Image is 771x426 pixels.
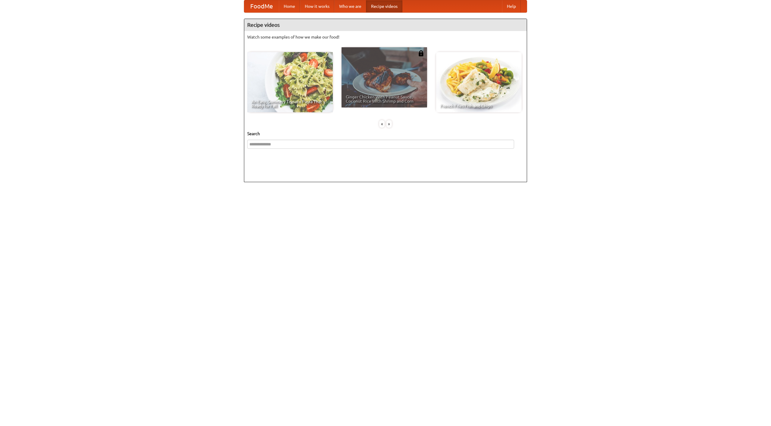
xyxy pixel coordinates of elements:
[366,0,402,12] a: Recipe videos
[279,0,300,12] a: Home
[436,52,522,112] a: French Fries Fish and Chips
[440,104,517,108] span: French Fries Fish and Chips
[247,52,333,112] a: An Easy, Summery Tomato Pasta That's Ready for Fall
[502,0,521,12] a: Help
[247,34,524,40] p: Watch some examples of how we make our food!
[244,0,279,12] a: FoodMe
[251,100,329,108] span: An Easy, Summery Tomato Pasta That's Ready for Fall
[247,131,524,137] h5: Search
[379,120,385,128] div: «
[386,120,392,128] div: »
[334,0,366,12] a: Who we are
[244,19,527,31] h4: Recipe videos
[300,0,334,12] a: How it works
[418,50,424,56] img: 483408.png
